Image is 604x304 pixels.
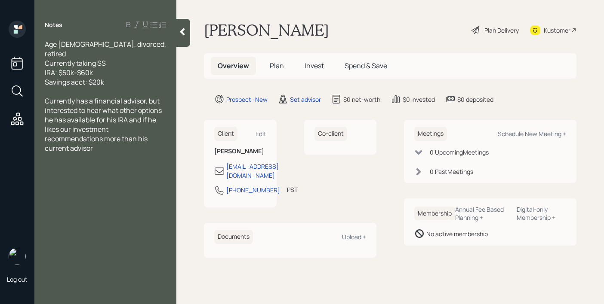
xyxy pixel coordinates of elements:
span: Spend & Save [345,61,387,70]
span: Invest [305,61,324,70]
div: [PHONE_NUMBER] [226,185,280,195]
h6: Client [214,127,237,141]
div: Annual Fee Based Planning + [455,205,510,222]
span: Age [DEMOGRAPHIC_DATA], divorced, retired [45,40,167,58]
div: Schedule New Meeting + [498,130,566,138]
div: $0 deposited [457,95,493,104]
div: $0 invested [403,95,435,104]
img: robby-grisanti-headshot.png [9,248,26,265]
div: 0 Past Meeting s [430,167,473,176]
div: $0 net-worth [343,95,380,104]
h6: [PERSON_NAME] [214,148,266,155]
h6: Documents [214,230,253,244]
div: Upload + [342,233,366,241]
div: Plan Delivery [484,26,519,35]
span: Overview [218,61,249,70]
h6: Membership [414,207,455,221]
div: Kustomer [544,26,570,35]
div: 0 Upcoming Meeting s [430,148,489,157]
label: Notes [45,21,62,29]
div: Digital-only Membership + [517,205,566,222]
span: Savings acct: $20k [45,77,104,87]
div: No active membership [426,229,488,238]
div: Edit [256,130,266,138]
div: Log out [7,275,28,283]
div: Prospect · New [226,95,268,104]
div: [EMAIL_ADDRESS][DOMAIN_NAME] [226,162,279,180]
span: Plan [270,61,284,70]
div: Set advisor [290,95,321,104]
span: Currently has a financial advisor, but interested to hear what other options he has available for... [45,96,163,153]
div: PST [287,185,298,194]
h1: [PERSON_NAME] [204,21,329,40]
h6: Meetings [414,127,447,141]
span: Currently taking SS [45,58,106,68]
h6: Co-client [314,127,347,141]
span: IRA: $50k-$60k [45,68,93,77]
